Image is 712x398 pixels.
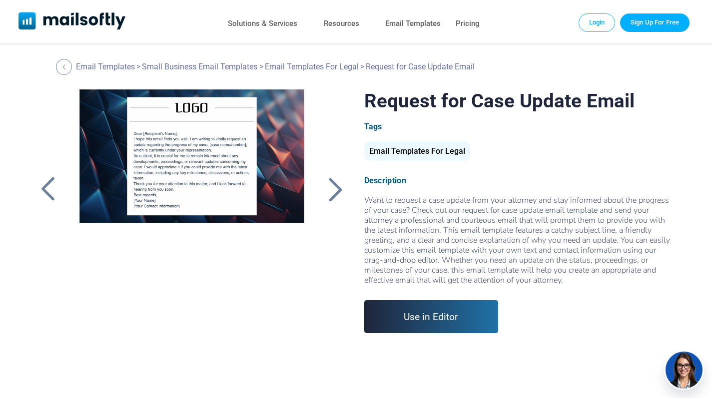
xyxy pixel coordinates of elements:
a: Email Templates For Legal [364,150,470,155]
a: Email Templates For Legal [265,62,359,71]
h1: Request for Case Update Email [364,89,677,112]
a: Pricing [456,16,480,31]
div: Want to request a case update from your attorney and stay informed about the progress of your cas... [364,195,677,285]
div: Tags [364,122,677,131]
a: Small Business Email Templates [142,62,257,71]
a: Mailsoftly [18,12,126,31]
a: Request for Case Update Email [67,89,317,339]
a: Use in Editor [364,300,499,333]
div: Description [364,176,677,185]
a: Email Templates [76,62,135,71]
div: Email Templates For Legal [364,141,470,161]
a: Trial [620,13,690,31]
a: Back [35,176,60,202]
a: Email Templates [385,16,441,31]
a: Login [579,13,616,31]
a: Resources [324,16,359,31]
a: Back [323,176,348,202]
a: Back [56,59,74,75]
a: Solutions & Services [228,16,297,31]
